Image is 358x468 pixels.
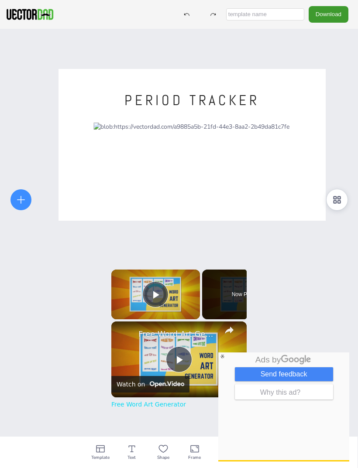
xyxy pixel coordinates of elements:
[111,321,247,397] img: video of: Free Word Art Generator
[142,281,169,307] button: Play Video
[111,321,247,397] div: Video Player
[117,381,145,388] div: Watch on
[188,454,201,461] span: Frame
[232,292,261,297] span: Now Playing
[219,353,226,360] div: X
[226,8,304,20] input: template name
[221,322,237,338] button: share
[138,329,217,338] a: Free Word Art Generator
[166,346,192,372] button: Play Video
[309,6,348,22] button: Download
[111,376,189,393] a: Watch on Open.Video
[218,352,349,461] iframe: Advertisment
[111,270,200,319] img: video of: Free Word Art Generator
[147,381,184,387] img: Video channel logo
[111,401,186,408] a: Free Word Art Generator
[5,8,55,21] img: VectorDad-1.png
[127,454,136,461] span: Text
[117,327,134,344] a: channel logo
[111,270,200,319] div: Video Player
[124,91,259,109] span: PERIOD TRACKER
[157,454,169,461] span: Shape
[91,454,110,461] span: Template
